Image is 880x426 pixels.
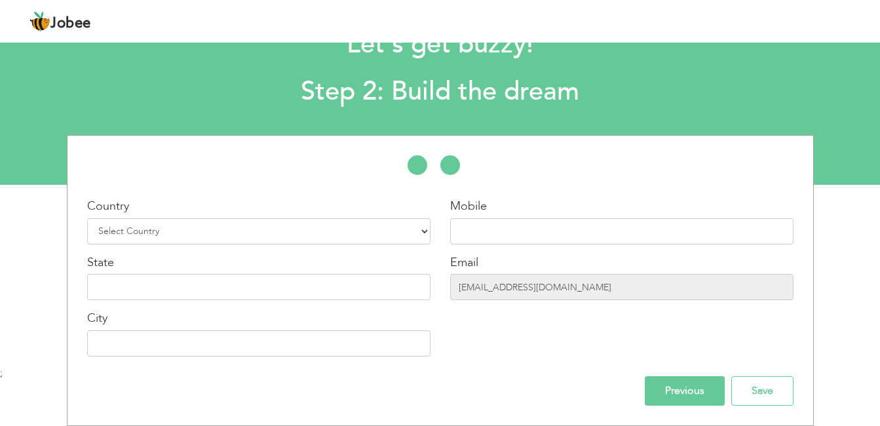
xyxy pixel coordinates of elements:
span: Jobee [50,16,91,31]
label: Mobile [450,198,487,215]
img: jobee.io [29,11,50,32]
label: Email [450,254,478,271]
input: Previous [645,376,725,406]
h1: Let's get buzzy! [120,28,760,62]
label: City [87,310,107,327]
h2: Step 2: Build the dream [120,75,760,109]
label: Country [87,198,129,215]
input: Save [731,376,794,406]
label: State [87,254,114,271]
